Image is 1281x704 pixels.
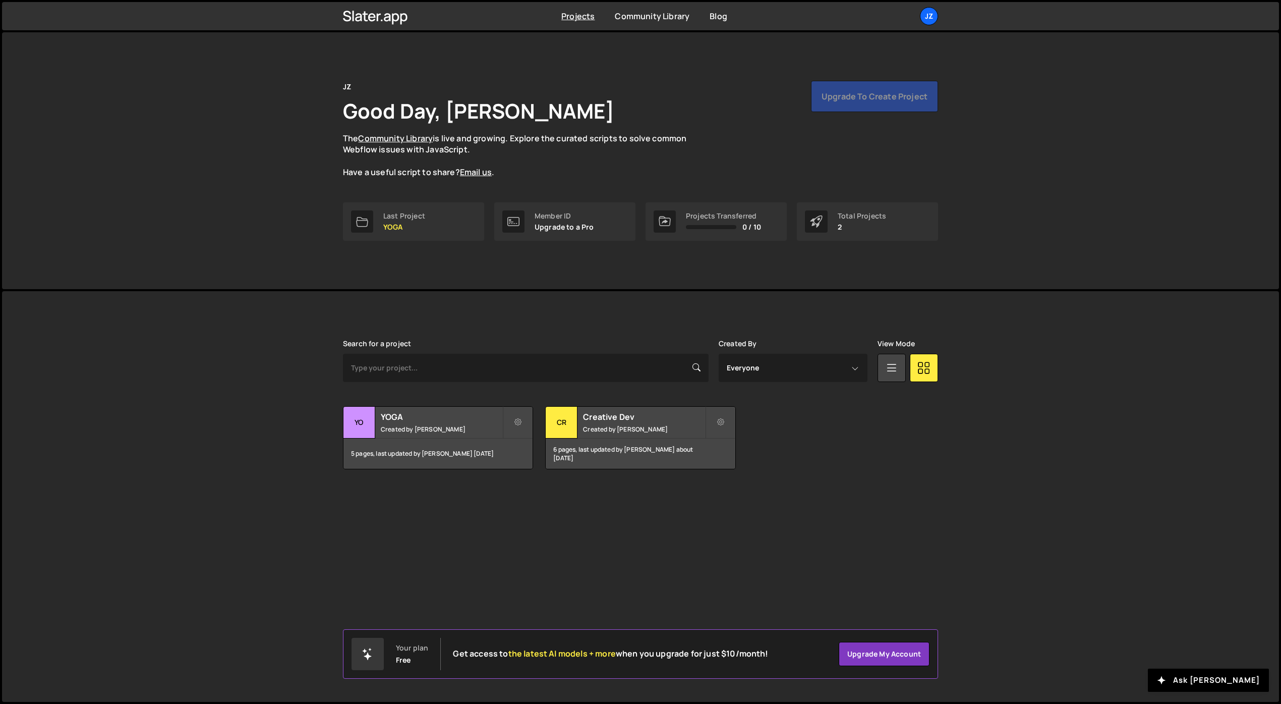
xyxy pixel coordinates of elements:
h1: Good Day, [PERSON_NAME] [343,97,614,125]
div: Projects Transferred [686,212,761,220]
label: Created By [719,340,757,348]
p: YOGA [383,223,425,231]
a: Projects [561,11,595,22]
span: 0 / 10 [742,223,761,231]
a: JZ [920,7,938,25]
div: YO [343,407,375,439]
div: Last Project [383,212,425,220]
small: Created by [PERSON_NAME] [381,425,502,434]
div: Your plan [396,644,428,652]
a: Community Library [615,11,689,22]
div: Member ID [535,212,594,220]
label: View Mode [878,340,915,348]
h2: Creative Dev [583,411,705,422]
h2: YOGA [381,411,502,422]
a: Email us [460,167,492,178]
span: the latest AI models + more [508,648,616,659]
p: The is live and growing. Explore the curated scripts to solve common Webflow issues with JavaScri... [343,133,706,178]
button: Ask [PERSON_NAME] [1148,669,1269,692]
p: 2 [838,223,886,231]
div: Cr [546,407,577,439]
small: Created by [PERSON_NAME] [583,425,705,434]
h2: Get access to when you upgrade for just $10/month! [453,649,768,659]
a: Community Library [358,133,433,144]
div: 5 pages, last updated by [PERSON_NAME] [DATE] [343,439,533,469]
a: YO YOGA Created by [PERSON_NAME] 5 pages, last updated by [PERSON_NAME] [DATE] [343,406,533,469]
div: 6 pages, last updated by [PERSON_NAME] about [DATE] [546,439,735,469]
a: Last Project YOGA [343,202,484,241]
div: Free [396,656,411,664]
a: Cr Creative Dev Created by [PERSON_NAME] 6 pages, last updated by [PERSON_NAME] about [DATE] [545,406,735,469]
div: JZ [343,81,351,93]
input: Type your project... [343,354,709,382]
div: Total Projects [838,212,886,220]
a: Upgrade my account [839,642,929,666]
p: Upgrade to a Pro [535,223,594,231]
a: Blog [710,11,727,22]
label: Search for a project [343,340,411,348]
